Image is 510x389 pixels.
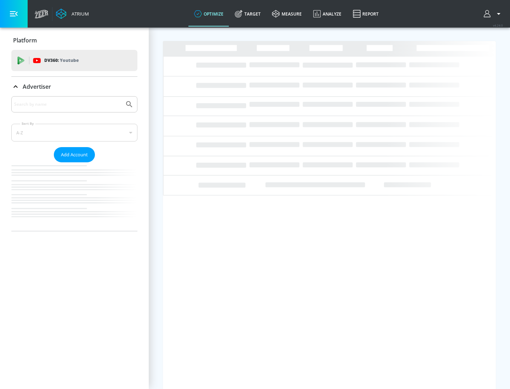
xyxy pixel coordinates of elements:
[44,57,79,64] p: DV360:
[61,151,88,159] span: Add Account
[266,1,307,27] a: measure
[493,23,503,27] span: v 4.24.0
[14,100,121,109] input: Search by name
[23,83,51,91] p: Advertiser
[229,1,266,27] a: Target
[347,1,384,27] a: Report
[11,50,137,71] div: DV360: Youtube
[11,96,137,231] div: Advertiser
[56,8,89,19] a: Atrium
[11,124,137,141] div: A-Z
[60,57,79,64] p: Youtube
[188,1,229,27] a: optimize
[11,162,137,231] nav: list of Advertiser
[54,147,95,162] button: Add Account
[11,30,137,50] div: Platform
[69,11,89,17] div: Atrium
[13,36,37,44] p: Platform
[307,1,347,27] a: Analyze
[20,121,35,126] label: Sort By
[11,77,137,97] div: Advertiser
